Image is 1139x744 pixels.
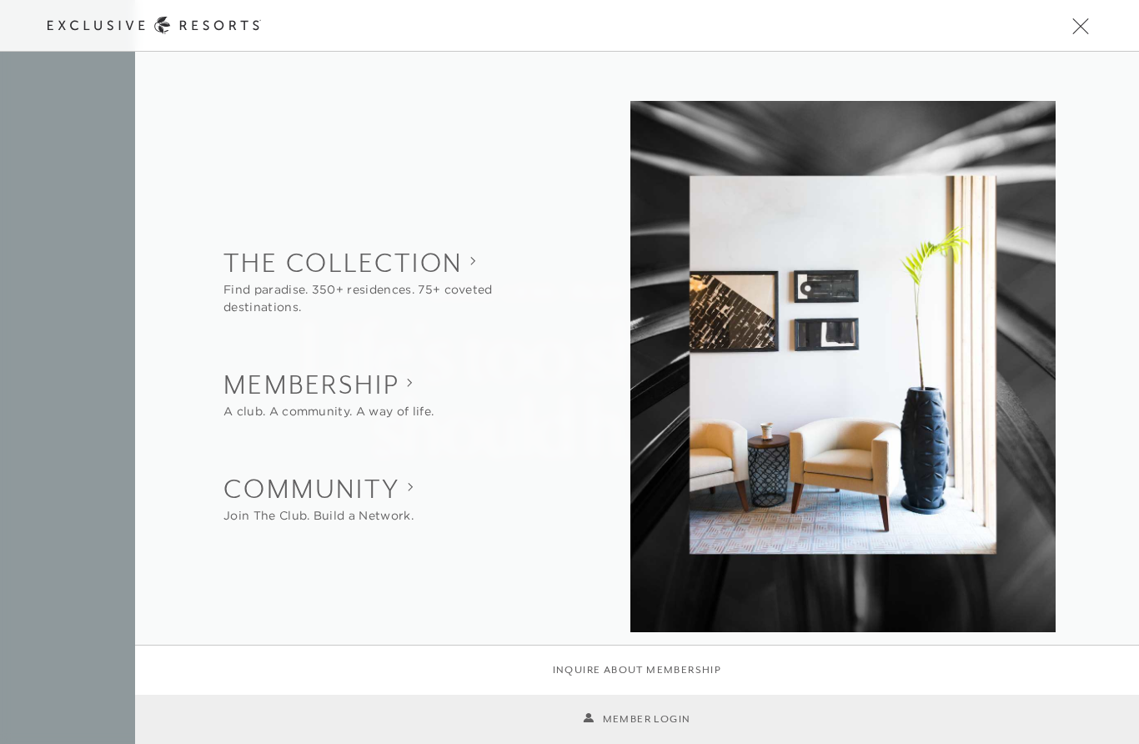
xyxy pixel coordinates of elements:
div: Join The Club. Build a Network. [223,507,414,525]
button: Show Membership sub-navigation [223,366,434,420]
div: A club. A community. A way of life. [223,403,434,420]
button: Show The Collection sub-navigation [223,244,560,316]
button: Show Community sub-navigation [223,470,414,525]
h2: The Collection [223,244,560,281]
a: Inquire about membership [553,662,722,678]
button: Open navigation [1070,20,1091,32]
iframe: Qualified Messenger [1122,727,1139,744]
a: Member Login [583,711,690,727]
h2: Membership [223,366,434,403]
div: Find paradise. 350+ residences. 75+ coveted destinations. [223,281,560,316]
h2: Community [223,470,414,507]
